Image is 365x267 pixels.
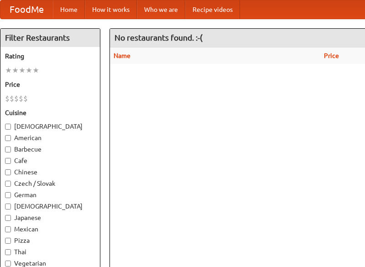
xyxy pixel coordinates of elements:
li: $ [23,94,28,104]
li: $ [10,94,14,104]
label: Mexican [5,225,95,234]
ng-pluralize: No restaurants found. :-( [115,33,203,42]
input: Pizza [5,238,11,244]
label: Czech / Slovak [5,179,95,188]
h5: Price [5,80,95,89]
input: Vegetarian [5,261,11,267]
li: ★ [5,65,12,75]
a: FoodMe [0,0,53,19]
a: Price [324,52,339,59]
input: Barbecue [5,147,11,152]
a: Name [114,52,130,59]
label: Cafe [5,156,95,165]
input: American [5,135,11,141]
input: Cafe [5,158,11,164]
h5: Cuisine [5,108,95,117]
a: Home [53,0,85,19]
label: Chinese [5,168,95,177]
label: Thai [5,247,95,257]
li: $ [14,94,19,104]
a: How it works [85,0,137,19]
label: Japanese [5,213,95,222]
li: ★ [32,65,39,75]
a: Recipe videos [185,0,240,19]
h4: Filter Restaurants [0,29,100,47]
input: [DEMOGRAPHIC_DATA] [5,124,11,130]
h5: Rating [5,52,95,61]
label: [DEMOGRAPHIC_DATA] [5,202,95,211]
label: American [5,133,95,142]
label: [DEMOGRAPHIC_DATA] [5,122,95,131]
input: Chinese [5,169,11,175]
label: German [5,190,95,199]
input: German [5,192,11,198]
li: $ [19,94,23,104]
input: Thai [5,249,11,255]
input: Czech / Slovak [5,181,11,187]
input: Mexican [5,226,11,232]
li: ★ [12,65,19,75]
li: $ [5,94,10,104]
label: Pizza [5,236,95,245]
input: Japanese [5,215,11,221]
a: Who we are [137,0,185,19]
li: ★ [26,65,32,75]
input: [DEMOGRAPHIC_DATA] [5,204,11,209]
label: Barbecue [5,145,95,154]
li: ★ [19,65,26,75]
